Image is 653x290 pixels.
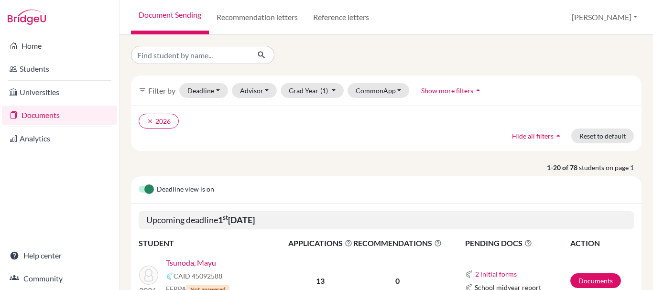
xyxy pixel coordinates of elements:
[2,246,117,265] a: Help center
[232,83,277,98] button: Advisor
[157,184,214,195] span: Deadline view is on
[570,273,621,288] a: Documents
[2,59,117,78] a: Students
[353,275,442,287] p: 0
[139,211,634,229] h5: Upcoming deadline
[166,257,216,269] a: Tsunoda, Mayu
[139,266,158,285] img: Tsunoda, Mayu
[2,83,117,102] a: Universities
[223,214,228,221] sup: st
[139,237,288,249] th: STUDENT
[473,86,483,95] i: arrow_drop_up
[316,276,325,285] b: 13
[179,83,228,98] button: Deadline
[547,162,579,172] strong: 1-20 of 78
[139,114,179,129] button: clear2026
[579,162,642,172] span: students on page 1
[174,271,222,281] span: CAID 45092588
[554,131,563,140] i: arrow_drop_up
[148,86,175,95] span: Filter by
[288,237,352,249] span: APPLICATIONS
[413,83,491,98] button: Show more filtersarrow_drop_up
[2,36,117,55] a: Home
[2,106,117,125] a: Documents
[166,272,174,280] img: Common App logo
[320,86,328,95] span: (1)
[570,237,634,249] th: ACTION
[421,86,473,95] span: Show more filters
[281,83,344,98] button: Grad Year(1)
[504,129,571,143] button: Hide all filtersarrow_drop_up
[218,215,255,225] b: 1 [DATE]
[353,237,442,249] span: RECOMMENDATIONS
[348,83,410,98] button: CommonApp
[465,270,473,278] img: Common App logo
[8,10,46,25] img: Bridge-U
[465,237,570,249] span: PENDING DOCS
[2,269,117,288] a: Community
[571,129,634,143] button: Reset to default
[2,129,117,148] a: Analytics
[139,86,146,94] i: filter_list
[475,269,517,279] button: 2 initial forms
[512,132,554,140] span: Hide all filters
[131,46,250,64] input: Find student by name...
[567,8,642,26] button: [PERSON_NAME]
[147,118,153,125] i: clear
